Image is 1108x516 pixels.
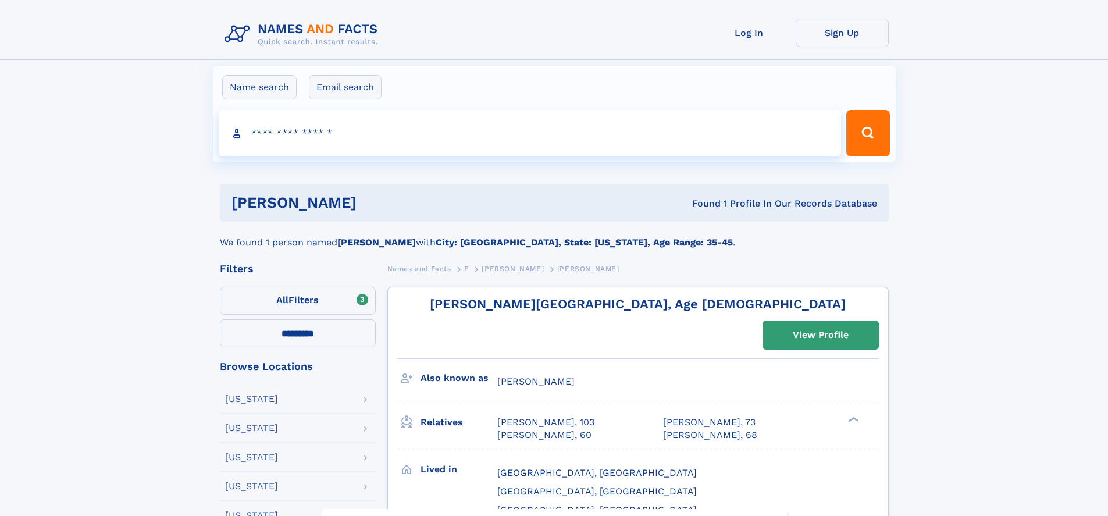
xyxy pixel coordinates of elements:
[220,287,376,315] label: Filters
[497,416,594,429] a: [PERSON_NAME], 103
[703,19,796,47] a: Log In
[421,368,497,388] h3: Also known as
[421,460,497,479] h3: Lived in
[421,412,497,432] h3: Relatives
[225,482,278,491] div: [US_STATE]
[497,467,697,478] span: [GEOGRAPHIC_DATA], [GEOGRAPHIC_DATA]
[276,294,288,305] span: All
[309,75,382,99] label: Email search
[482,261,544,276] a: [PERSON_NAME]
[497,429,592,442] a: [PERSON_NAME], 60
[387,261,451,276] a: Names and Facts
[663,416,756,429] a: [PERSON_NAME], 73
[436,237,733,248] b: City: [GEOGRAPHIC_DATA], State: [US_STATE], Age Range: 35-45
[663,429,757,442] a: [PERSON_NAME], 68
[430,297,846,311] a: [PERSON_NAME][GEOGRAPHIC_DATA], Age [DEMOGRAPHIC_DATA]
[763,321,878,349] a: View Profile
[220,222,889,250] div: We found 1 person named with .
[231,195,525,210] h1: [PERSON_NAME]
[796,19,889,47] a: Sign Up
[225,453,278,462] div: [US_STATE]
[220,361,376,372] div: Browse Locations
[464,265,469,273] span: F
[557,265,619,273] span: [PERSON_NAME]
[219,110,842,156] input: search input
[846,415,860,423] div: ❯
[497,486,697,497] span: [GEOGRAPHIC_DATA], [GEOGRAPHIC_DATA]
[524,197,877,210] div: Found 1 Profile In Our Records Database
[222,75,297,99] label: Name search
[497,504,697,515] span: [GEOGRAPHIC_DATA], [GEOGRAPHIC_DATA]
[497,376,575,387] span: [PERSON_NAME]
[846,110,889,156] button: Search Button
[225,424,278,433] div: [US_STATE]
[225,394,278,404] div: [US_STATE]
[793,322,849,348] div: View Profile
[220,264,376,274] div: Filters
[220,19,387,50] img: Logo Names and Facts
[482,265,544,273] span: [PERSON_NAME]
[464,261,469,276] a: F
[337,237,416,248] b: [PERSON_NAME]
